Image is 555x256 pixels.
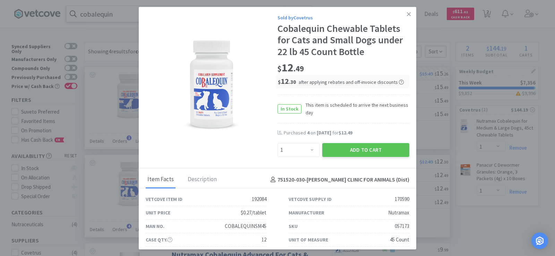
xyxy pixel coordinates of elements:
[289,79,296,85] span: . 30
[146,195,182,203] div: Vetcove Item ID
[301,101,409,117] span: This item is scheduled to arrive the next business day
[307,130,309,136] span: 4
[146,222,164,230] div: Man No.
[289,209,324,217] div: Manufacturer
[181,40,242,130] img: 7bc832335d344d109db77d345137c240.png
[390,236,409,244] div: 45 Count
[289,236,328,244] div: Unit of Measure
[317,130,331,136] span: [DATE]
[293,64,304,73] span: . 49
[186,171,219,188] div: Description
[277,61,304,74] span: 12
[262,236,266,244] div: 12
[277,23,409,58] div: Cobalequin Chewable Tablets for Cats and Small Dogs under 22 lb 45 Count Bottle
[252,195,266,203] div: 192084
[278,79,281,85] span: $
[289,195,332,203] div: Vetcove Supply ID
[278,76,296,86] span: 12
[277,64,282,73] span: $
[146,171,176,188] div: Item Facts
[388,209,409,217] div: Nutramax
[289,222,298,230] div: SKU
[146,209,170,217] div: Unit Price
[146,236,172,244] div: Case Qty.
[531,232,548,249] div: Open Intercom Messenger
[277,14,409,21] div: Sold by Covetrus
[395,222,409,230] div: 057173
[299,79,404,85] span: after applying rebates and off-invoice discounts
[268,175,409,184] h4: 751520-030 - [PERSON_NAME] CLINIC FOR ANIMALS (Dist)
[395,195,409,203] div: 170590
[278,105,301,113] span: In Stock
[225,222,266,230] div: COBALEQUINSM45
[339,130,352,136] span: $12.49
[284,130,409,136] div: Purchased on for
[241,209,266,217] div: $0.27/tablet
[322,143,409,157] button: Add to Cart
